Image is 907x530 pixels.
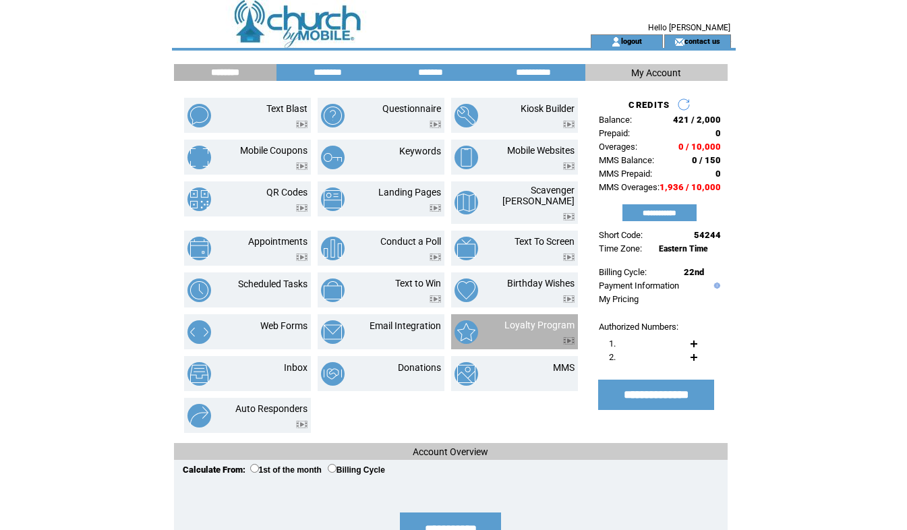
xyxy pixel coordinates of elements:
img: conduct-a-poll.png [321,237,345,260]
img: email-integration.png [321,320,345,344]
img: mobile-websites.png [455,146,478,169]
a: Birthday Wishes [507,278,575,289]
img: auto-responders.png [187,404,211,428]
input: Billing Cycle [328,464,337,473]
span: 0 / 150 [692,155,721,165]
img: inbox.png [187,362,211,386]
span: 1. [609,338,616,349]
a: My Pricing [599,294,639,304]
span: Eastern Time [659,244,708,254]
a: Conduct a Poll [380,236,441,247]
span: 2. [609,352,616,362]
a: Loyalty Program [504,320,575,330]
span: Account Overview [413,446,488,457]
img: appointments.png [187,237,211,260]
img: account_icon.gif [611,36,621,47]
span: Hello [PERSON_NAME] [648,23,730,32]
a: QR Codes [266,187,308,198]
img: web-forms.png [187,320,211,344]
a: Mobile Websites [507,145,575,156]
span: My Account [631,67,681,78]
a: contact us [684,36,720,45]
img: keywords.png [321,146,345,169]
img: loyalty-program.png [455,320,478,344]
img: video.png [563,121,575,128]
img: text-to-screen.png [455,237,478,260]
img: video.png [430,254,441,261]
a: Inbox [284,362,308,373]
a: Email Integration [370,320,441,331]
img: landing-pages.png [321,187,345,211]
span: Calculate From: [183,465,245,475]
img: video.png [563,337,575,345]
a: Scavenger [PERSON_NAME] [502,185,575,206]
img: mms.png [455,362,478,386]
img: scavenger-hunt.png [455,191,478,214]
span: 0 [715,128,721,138]
a: Auto Responders [235,403,308,414]
img: scheduled-tasks.png [187,278,211,302]
img: questionnaire.png [321,104,345,127]
img: video.png [296,121,308,128]
span: MMS Prepaid: [599,169,652,179]
img: help.gif [711,283,720,289]
a: MMS [553,362,575,373]
span: Short Code: [599,230,643,240]
img: video.png [296,254,308,261]
a: Landing Pages [378,187,441,198]
a: Kiosk Builder [521,103,575,114]
img: text-blast.png [187,104,211,127]
a: logout [621,36,642,45]
img: video.png [296,204,308,212]
span: 54244 [694,230,721,240]
span: Overages: [599,142,637,152]
a: Payment Information [599,281,679,291]
img: birthday-wishes.png [455,278,478,302]
img: video.png [563,254,575,261]
input: 1st of the month [250,464,259,473]
img: kiosk-builder.png [455,104,478,127]
img: text-to-win.png [321,278,345,302]
span: Prepaid: [599,128,630,138]
img: video.png [430,204,441,212]
a: Web Forms [260,320,308,331]
a: Questionnaire [382,103,441,114]
img: qr-codes.png [187,187,211,211]
span: Authorized Numbers: [599,322,678,332]
img: mobile-coupons.png [187,146,211,169]
span: Time Zone: [599,243,642,254]
span: CREDITS [628,100,670,110]
label: Billing Cycle [328,465,385,475]
a: Keywords [399,146,441,156]
span: Balance: [599,115,632,125]
span: MMS Overages: [599,182,660,192]
img: video.png [430,121,441,128]
label: 1st of the month [250,465,322,475]
span: 421 / 2,000 [673,115,721,125]
a: Text To Screen [515,236,575,247]
span: 22nd [684,267,704,277]
a: Text Blast [266,103,308,114]
span: 1,936 / 10,000 [660,182,721,192]
span: Billing Cycle: [599,267,647,277]
img: video.png [563,295,575,303]
img: contact_us_icon.gif [674,36,684,47]
a: Appointments [248,236,308,247]
span: MMS Balance: [599,155,654,165]
a: Text to Win [395,278,441,289]
span: 0 / 10,000 [678,142,721,152]
img: video.png [563,163,575,170]
img: video.png [430,295,441,303]
a: Donations [398,362,441,373]
span: 0 [715,169,721,179]
a: Scheduled Tasks [238,278,308,289]
a: Mobile Coupons [240,145,308,156]
img: donations.png [321,362,345,386]
img: video.png [296,163,308,170]
img: video.png [563,213,575,220]
img: video.png [296,421,308,428]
